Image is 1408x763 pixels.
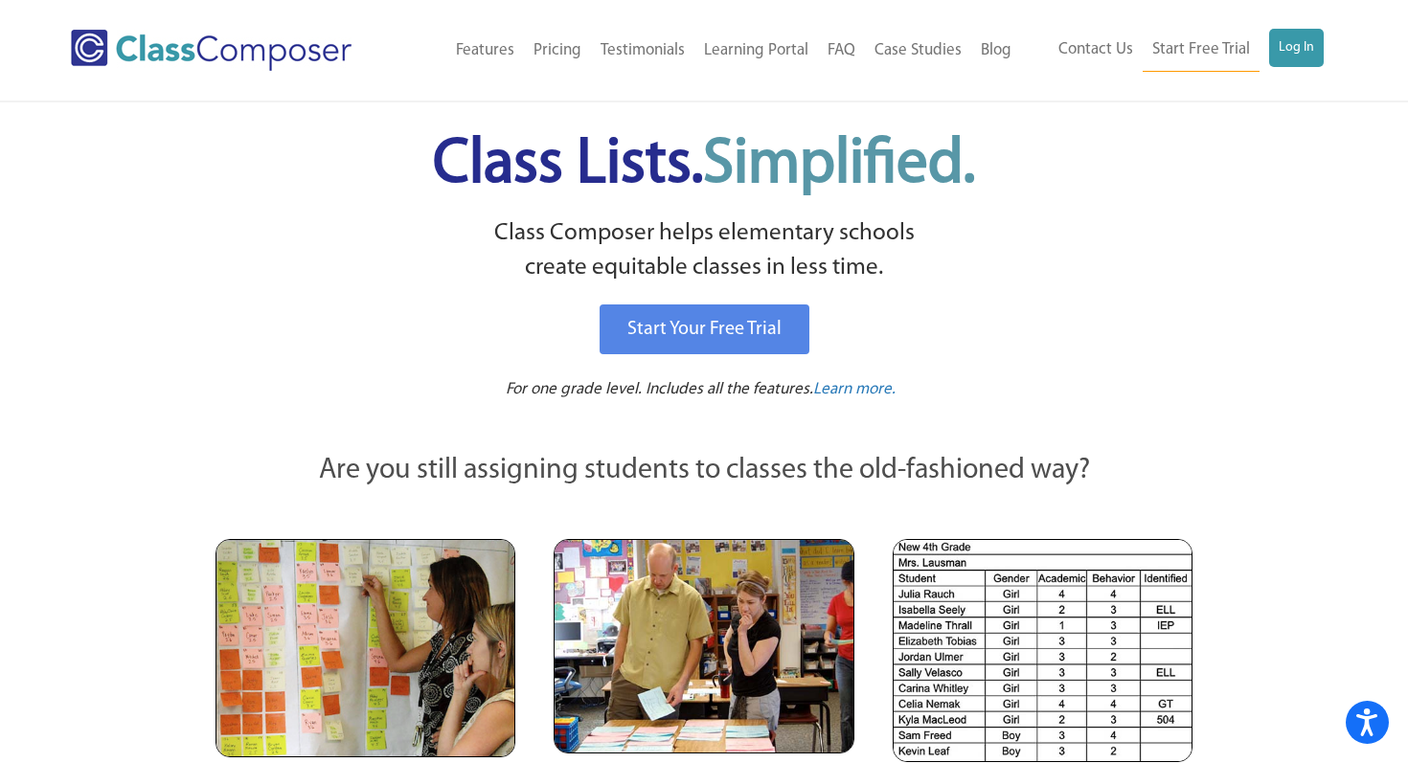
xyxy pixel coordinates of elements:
a: Blog [971,30,1021,72]
span: Start Your Free Trial [627,320,782,339]
a: Learning Portal [694,30,818,72]
a: FAQ [818,30,865,72]
a: Features [446,30,524,72]
a: Learn more. [813,378,896,402]
a: Contact Us [1049,29,1143,71]
a: Log In [1269,29,1324,67]
span: For one grade level. Includes all the features. [506,381,813,397]
span: Class Lists. [433,134,975,196]
img: Blue and Pink Paper Cards [554,539,853,752]
p: Class Composer helps elementary schools create equitable classes in less time. [213,216,1195,286]
img: Spreadsheets [893,539,1192,762]
a: Testimonials [591,30,694,72]
p: Are you still assigning students to classes the old-fashioned way? [216,450,1192,492]
a: Pricing [524,30,591,72]
span: Simplified. [703,134,975,196]
nav: Header Menu [401,30,1021,72]
span: Learn more. [813,381,896,397]
img: Teachers Looking at Sticky Notes [216,539,515,757]
img: Class Composer [71,30,352,71]
a: Start Free Trial [1143,29,1260,72]
a: Case Studies [865,30,971,72]
nav: Header Menu [1021,29,1324,72]
a: Start Your Free Trial [600,304,809,354]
